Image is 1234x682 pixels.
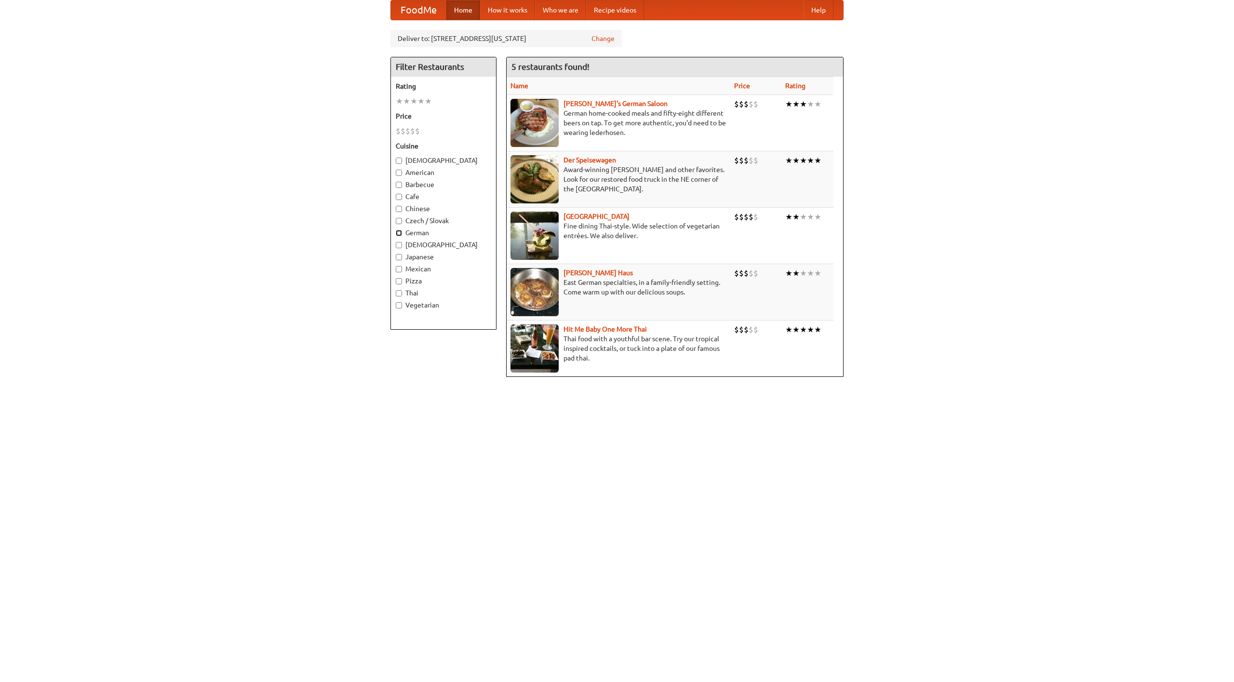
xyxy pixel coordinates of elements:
li: $ [739,212,744,222]
img: speisewagen.jpg [510,155,559,203]
li: ★ [785,212,792,222]
input: Barbecue [396,182,402,188]
a: Name [510,82,528,90]
li: ★ [800,324,807,335]
a: [GEOGRAPHIC_DATA] [563,213,630,220]
li: $ [401,126,405,136]
a: Hit Me Baby One More Thai [563,325,647,333]
li: $ [734,324,739,335]
input: American [396,170,402,176]
li: $ [744,324,749,335]
a: [PERSON_NAME]'s German Saloon [563,100,668,107]
li: ★ [800,268,807,279]
li: $ [753,212,758,222]
ng-pluralize: 5 restaurants found! [511,62,590,71]
li: $ [749,268,753,279]
li: ★ [396,96,403,107]
h5: Cuisine [396,141,491,151]
li: ★ [800,99,807,109]
label: [DEMOGRAPHIC_DATA] [396,156,491,165]
li: ★ [792,155,800,166]
label: Japanese [396,252,491,262]
input: [DEMOGRAPHIC_DATA] [396,242,402,248]
h5: Price [396,111,491,121]
label: [DEMOGRAPHIC_DATA] [396,240,491,250]
li: ★ [814,99,821,109]
div: Deliver to: [STREET_ADDRESS][US_STATE] [390,30,622,47]
li: ★ [410,96,417,107]
li: ★ [807,212,814,222]
label: Mexican [396,264,491,274]
a: [PERSON_NAME] Haus [563,269,633,277]
input: Japanese [396,254,402,260]
li: $ [753,99,758,109]
li: ★ [792,268,800,279]
a: How it works [480,0,535,20]
li: ★ [792,324,800,335]
input: German [396,230,402,236]
label: Czech / Slovak [396,216,491,226]
li: ★ [425,96,432,107]
li: ★ [800,212,807,222]
li: $ [749,99,753,109]
label: Chinese [396,204,491,214]
li: $ [734,212,739,222]
li: ★ [785,324,792,335]
li: ★ [417,96,425,107]
input: Cafe [396,194,402,200]
li: ★ [785,155,792,166]
li: ★ [792,212,800,222]
li: $ [734,155,739,166]
p: Fine dining Thai-style. Wide selection of vegetarian entrées. We also deliver. [510,221,726,241]
h5: Rating [396,81,491,91]
label: Cafe [396,192,491,201]
p: Thai food with a youthful bar scene. Try our tropical inspired cocktails, or tuck into a plate of... [510,334,726,363]
input: Chinese [396,206,402,212]
a: Price [734,82,750,90]
li: $ [734,268,739,279]
li: ★ [814,155,821,166]
a: Der Speisewagen [563,156,616,164]
li: $ [744,99,749,109]
a: Change [591,34,615,43]
li: $ [753,268,758,279]
input: Czech / Slovak [396,218,402,224]
li: $ [749,324,753,335]
img: babythai.jpg [510,324,559,373]
p: East German specialties, in a family-friendly setting. Come warm up with our delicious soups. [510,278,726,297]
label: Thai [396,288,491,298]
li: $ [739,324,744,335]
img: satay.jpg [510,212,559,260]
a: Who we are [535,0,586,20]
a: Home [446,0,480,20]
li: ★ [814,324,821,335]
a: FoodMe [391,0,446,20]
li: $ [753,155,758,166]
label: Pizza [396,276,491,286]
li: ★ [814,212,821,222]
li: ★ [800,155,807,166]
li: $ [749,212,753,222]
li: $ [415,126,420,136]
li: $ [734,99,739,109]
input: Mexican [396,266,402,272]
li: $ [405,126,410,136]
a: Help [804,0,833,20]
h4: Filter Restaurants [391,57,496,77]
li: $ [396,126,401,136]
a: Recipe videos [586,0,644,20]
li: $ [744,268,749,279]
li: ★ [785,268,792,279]
li: ★ [403,96,410,107]
p: Award-winning [PERSON_NAME] and other favorites. Look for our restored food truck in the NE corne... [510,165,726,194]
label: Barbecue [396,180,491,189]
li: ★ [807,155,814,166]
li: $ [744,155,749,166]
li: $ [749,155,753,166]
img: kohlhaus.jpg [510,268,559,316]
